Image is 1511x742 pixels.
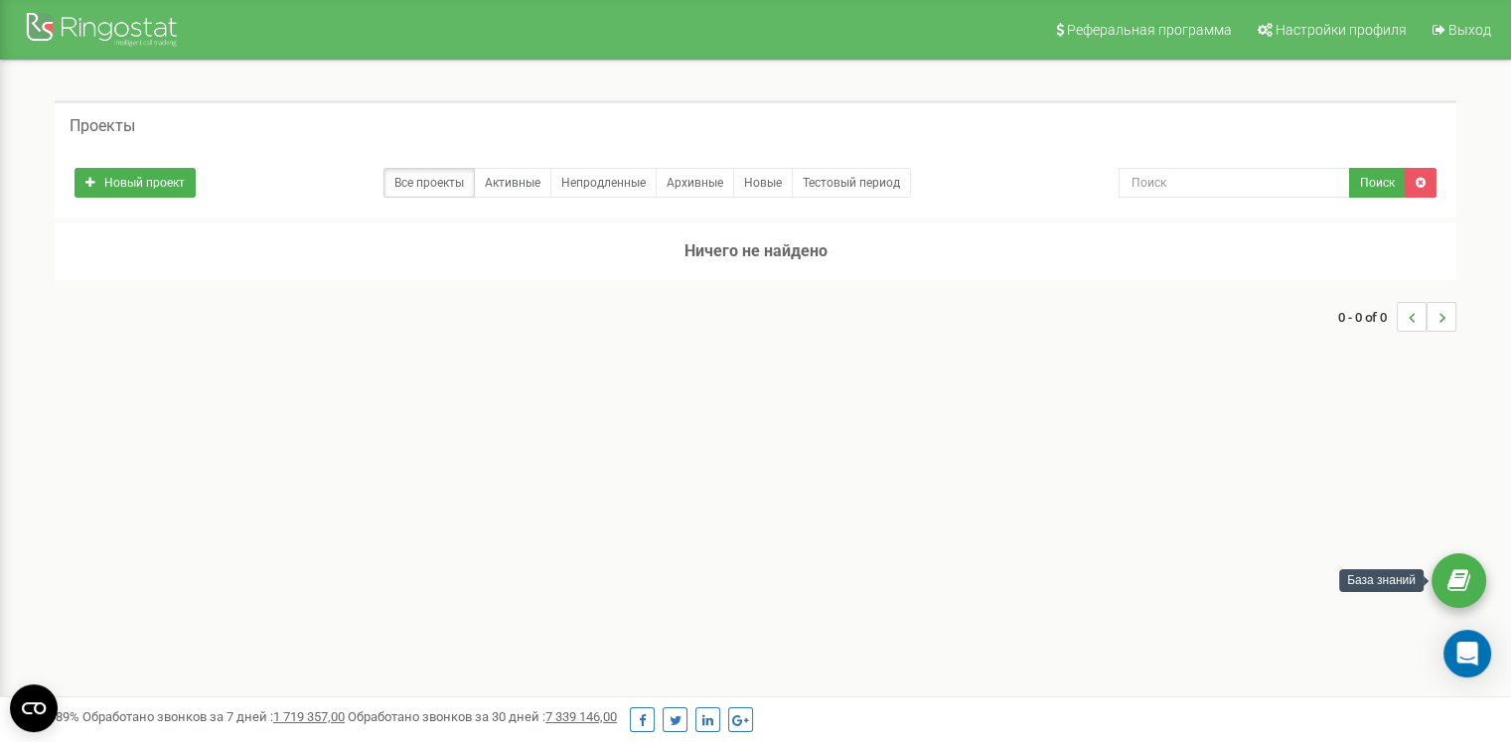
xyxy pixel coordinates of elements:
span: Обработано звонков за 30 дней : [348,709,617,724]
span: Обработано звонков за 7 дней : [82,709,345,724]
span: 0 - 0 of 0 [1338,302,1397,332]
button: Поиск [1349,168,1406,198]
div: Open Intercom Messenger [1443,630,1491,677]
u: 7 339 146,00 [545,709,617,724]
input: Поиск [1119,168,1350,198]
button: Open CMP widget [10,684,58,732]
span: Выход [1448,22,1491,38]
u: 1 719 357,00 [273,709,345,724]
span: Реферальная программа [1067,22,1232,38]
span: Настройки профиля [1276,22,1407,38]
a: Непродленные [550,168,657,198]
nav: ... [1338,282,1456,352]
a: Новые [733,168,793,198]
a: Новый проект [75,168,196,198]
h3: Ничего не найдено [55,223,1456,280]
a: Архивные [656,168,734,198]
h5: Проекты [70,117,135,135]
div: База знаний [1339,569,1424,592]
a: Тестовый период [792,168,911,198]
a: Все проекты [383,168,475,198]
a: Активные [474,168,551,198]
